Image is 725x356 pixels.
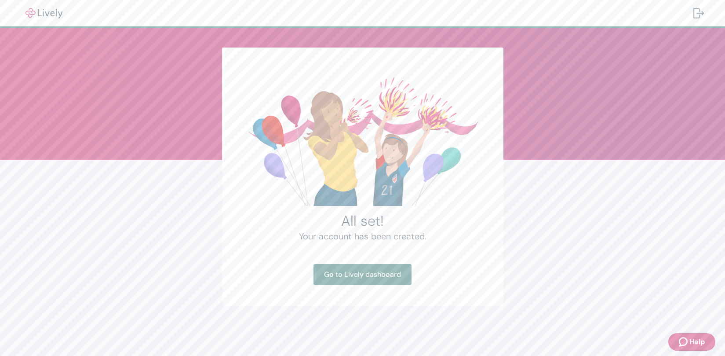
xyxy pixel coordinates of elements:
[668,333,715,351] button: Zendesk support iconHelp
[313,264,412,285] a: Go to Lively dashboard
[243,230,482,243] h4: Your account has been created.
[19,8,69,18] img: Lively
[686,3,711,24] button: Log out
[679,337,689,347] svg: Zendesk support icon
[689,337,705,347] span: Help
[243,212,482,230] h2: All set!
